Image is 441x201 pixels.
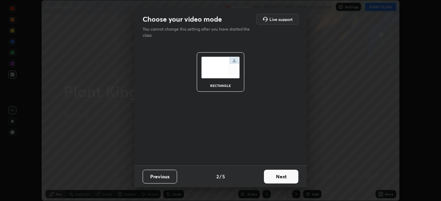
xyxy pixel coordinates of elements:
[143,15,222,24] h2: Choose your video mode
[219,173,222,180] h4: /
[143,170,177,183] button: Previous
[201,57,240,78] img: normalScreenIcon.ae25ed63.svg
[269,17,293,21] h5: Live support
[264,170,298,183] button: Next
[143,26,254,38] p: You cannot change this setting after you have started the class
[207,84,234,87] div: rectangle
[216,173,219,180] h4: 2
[222,173,225,180] h4: 5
